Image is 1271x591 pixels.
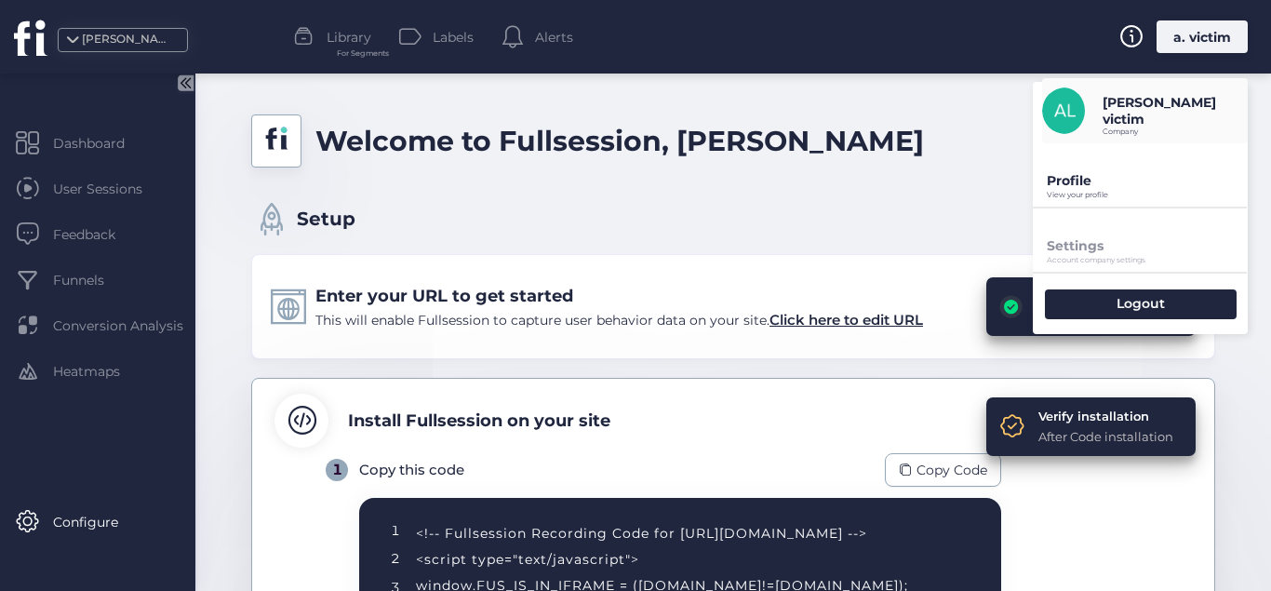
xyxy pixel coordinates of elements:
[1157,20,1248,53] div: a. victim
[359,459,464,481] div: Copy this code
[315,283,923,309] div: Enter your URL to get started
[391,548,400,569] div: 2
[1117,295,1165,312] p: Logout
[53,224,143,245] span: Feedback
[337,47,389,60] span: For Segments
[916,460,987,480] span: Copy Code
[327,27,371,47] span: Library
[1047,256,1248,264] p: Account company settings
[53,133,153,154] span: Dashboard
[1047,237,1248,254] p: Settings
[391,520,400,541] div: 1
[1042,87,1089,134] img: avatar
[315,309,923,331] div: This will enable Fullsession to capture user behavior data on your site.
[82,31,175,48] div: [PERSON_NAME][DOMAIN_NAME]
[53,512,146,532] span: Configure
[769,311,923,329] span: Click here to edit URL
[53,361,148,382] span: Heatmaps
[1038,407,1173,425] div: Verify installation
[1038,427,1173,446] div: After Code installation
[297,205,355,234] span: Setup
[53,179,170,199] span: User Sessions
[53,316,211,336] span: Conversion Analysis
[1103,94,1248,128] p: [PERSON_NAME] victim
[1047,191,1248,199] p: View your profile
[535,27,573,47] span: Alerts
[1103,128,1248,136] p: Company
[433,27,474,47] span: Labels
[315,119,924,163] div: Welcome to Fullsession, [PERSON_NAME]
[326,459,348,481] div: 1
[348,408,610,434] div: Install Fullsession on your site
[1047,172,1248,189] p: Profile
[53,270,132,290] span: Funnels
